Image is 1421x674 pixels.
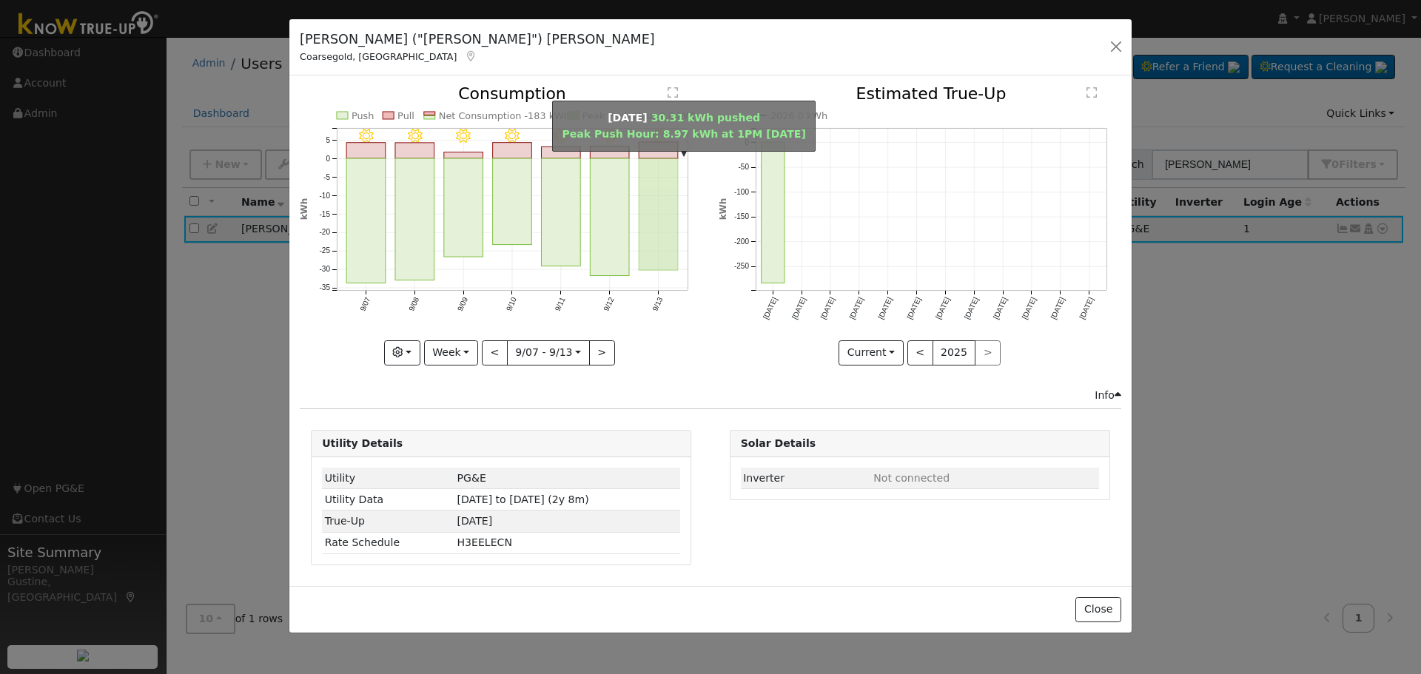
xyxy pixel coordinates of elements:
[322,437,403,449] strong: Utility Details
[320,266,331,274] text: -30
[505,296,518,313] text: 9/10
[323,173,330,181] text: -5
[542,158,581,266] rect: onclick=""
[602,296,616,313] text: 9/12
[847,296,864,320] text: [DATE]
[542,147,581,159] rect: onclick=""
[608,112,648,124] strong: [DATE]
[591,158,630,276] rect: onclick=""
[562,112,805,139] span: 30.31 kWh pushed Peak Push Hour: 8.97 kWh at 1PM [DATE]
[299,198,309,220] text: kWh
[424,340,478,365] button: Week
[346,143,386,158] rect: onclick=""
[505,129,520,144] i: 9/10 - Clear
[507,340,590,365] button: 9/07 - 9/13
[651,296,665,313] text: 9/13
[320,247,331,255] text: -25
[407,296,420,313] text: 9/08
[454,510,680,532] td: [DATE]
[457,129,471,144] i: 9/09 - Clear
[439,110,570,121] text: Net Consumption -183 kWh
[457,472,486,484] span: ID: 16244690, authorized: 02/21/25
[1075,597,1121,622] button: Close
[444,158,483,257] rect: onclick=""
[1020,296,1037,320] text: [DATE]
[352,110,374,121] text: Push
[346,158,386,283] rect: onclick=""
[819,296,836,320] text: [DATE]
[457,536,512,548] span: P
[734,237,749,246] text: -200
[876,296,893,320] text: [DATE]
[320,284,331,292] text: -35
[738,164,749,172] text: -50
[322,510,454,532] td: True-Up
[322,468,454,489] td: Utility
[395,158,434,280] rect: onclick=""
[856,84,1006,103] text: Estimated True-Up
[907,340,933,365] button: <
[839,340,904,365] button: Current
[397,110,414,121] text: Pull
[992,296,1009,320] text: [DATE]
[395,143,434,158] rect: onclick=""
[790,296,807,320] text: [DATE]
[873,472,950,484] span: ID: null, authorized: None
[718,198,728,220] text: kWh
[457,493,589,505] span: [DATE] to [DATE] (2y 8m)
[734,263,749,271] text: -250
[493,158,532,245] rect: onclick=""
[320,210,331,218] text: -15
[1078,296,1095,320] text: [DATE]
[320,192,331,200] text: -10
[408,129,423,144] i: 9/08 - Clear
[741,437,816,449] strong: Solar Details
[934,296,951,320] text: [DATE]
[734,188,749,196] text: -100
[668,87,678,98] text: 
[444,152,483,158] rect: onclick=""
[963,296,980,320] text: [DATE]
[734,213,749,221] text: -150
[589,340,615,365] button: >
[456,296,469,313] text: 9/09
[358,296,372,313] text: 9/07
[482,340,508,365] button: <
[359,129,374,144] i: 9/07 - Clear
[464,50,477,62] a: Map
[322,532,454,553] td: Rate Schedule
[493,143,532,158] rect: onclick=""
[300,51,457,62] span: Coarsegold, [GEOGRAPHIC_DATA]
[1086,87,1097,98] text: 
[326,136,331,144] text: 5
[458,84,566,103] text: Consumption
[1049,296,1066,320] text: [DATE]
[762,296,779,320] text: [DATE]
[639,158,679,270] rect: onclick=""
[322,489,454,510] td: Utility Data
[554,296,567,313] text: 9/11
[300,30,655,49] h5: [PERSON_NAME] ("[PERSON_NAME]") [PERSON_NAME]
[933,340,976,365] button: 2025
[905,296,922,320] text: [DATE]
[1095,388,1121,403] div: Info
[326,155,331,163] text: 0
[320,229,331,237] text: -20
[741,468,871,489] td: Inverter
[761,142,784,283] rect: onclick=""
